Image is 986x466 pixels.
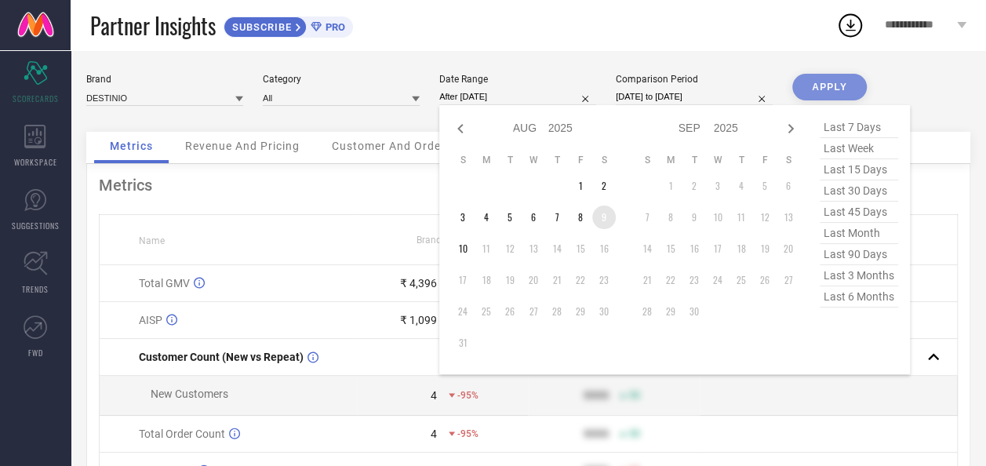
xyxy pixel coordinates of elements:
[545,154,569,166] th: Thursday
[431,428,437,440] div: 4
[836,11,864,39] div: Open download list
[400,314,437,326] div: ₹ 1,099
[583,389,608,402] div: 9999
[139,314,162,326] span: AISP
[545,300,569,323] td: Thu Aug 28 2025
[475,154,498,166] th: Monday
[729,174,753,198] td: Thu Sep 04 2025
[820,159,898,180] span: last 15 days
[498,237,522,260] td: Tue Aug 12 2025
[592,268,616,292] td: Sat Aug 23 2025
[628,428,639,439] span: 50
[592,174,616,198] td: Sat Aug 02 2025
[635,154,659,166] th: Sunday
[729,206,753,229] td: Thu Sep 11 2025
[263,74,420,85] div: Category
[451,268,475,292] td: Sun Aug 17 2025
[569,237,592,260] td: Fri Aug 15 2025
[682,206,706,229] td: Tue Sep 09 2025
[451,237,475,260] td: Sun Aug 10 2025
[659,300,682,323] td: Mon Sep 29 2025
[616,74,773,85] div: Comparison Period
[224,21,296,33] span: SUBSCRIBE
[706,206,729,229] td: Wed Sep 10 2025
[545,237,569,260] td: Thu Aug 14 2025
[820,117,898,138] span: last 7 days
[729,237,753,260] td: Thu Sep 18 2025
[635,206,659,229] td: Sun Sep 07 2025
[139,351,304,363] span: Customer Count (New vs Repeat)
[498,154,522,166] th: Tuesday
[12,220,60,231] span: SUGGESTIONS
[522,154,545,166] th: Wednesday
[22,283,49,295] span: TRENDS
[332,140,452,152] span: Customer And Orders
[820,286,898,308] span: last 6 months
[99,176,958,195] div: Metrics
[451,300,475,323] td: Sun Aug 24 2025
[682,174,706,198] td: Tue Sep 02 2025
[400,277,437,289] div: ₹ 4,396
[820,202,898,223] span: last 45 days
[628,390,639,401] span: 50
[439,74,596,85] div: Date Range
[451,119,470,138] div: Previous month
[777,154,800,166] th: Saturday
[592,206,616,229] td: Sat Aug 09 2025
[820,223,898,244] span: last month
[439,89,596,105] input: Select date range
[569,268,592,292] td: Fri Aug 22 2025
[498,206,522,229] td: Tue Aug 05 2025
[185,140,300,152] span: Revenue And Pricing
[545,268,569,292] td: Thu Aug 21 2025
[706,174,729,198] td: Wed Sep 03 2025
[110,140,153,152] span: Metrics
[753,206,777,229] td: Fri Sep 12 2025
[139,235,165,246] span: Name
[753,154,777,166] th: Friday
[659,206,682,229] td: Mon Sep 08 2025
[451,154,475,166] th: Sunday
[635,268,659,292] td: Sun Sep 21 2025
[592,300,616,323] td: Sat Aug 30 2025
[14,156,57,168] span: WORKSPACE
[682,300,706,323] td: Tue Sep 30 2025
[224,13,353,38] a: SUBSCRIBEPRO
[498,268,522,292] td: Tue Aug 19 2025
[475,206,498,229] td: Mon Aug 04 2025
[569,206,592,229] td: Fri Aug 08 2025
[583,428,608,440] div: 9999
[729,154,753,166] th: Thursday
[139,277,190,289] span: Total GMV
[706,268,729,292] td: Wed Sep 24 2025
[592,154,616,166] th: Saturday
[659,237,682,260] td: Mon Sep 15 2025
[431,389,437,402] div: 4
[13,93,59,104] span: SCORECARDS
[820,265,898,286] span: last 3 months
[682,237,706,260] td: Tue Sep 16 2025
[682,154,706,166] th: Tuesday
[682,268,706,292] td: Tue Sep 23 2025
[753,237,777,260] td: Fri Sep 19 2025
[635,237,659,260] td: Sun Sep 14 2025
[451,206,475,229] td: Sun Aug 03 2025
[569,154,592,166] th: Friday
[659,174,682,198] td: Mon Sep 01 2025
[322,21,345,33] span: PRO
[475,268,498,292] td: Mon Aug 18 2025
[706,237,729,260] td: Wed Sep 17 2025
[522,237,545,260] td: Wed Aug 13 2025
[545,206,569,229] td: Thu Aug 07 2025
[457,390,478,401] span: -95%
[659,154,682,166] th: Monday
[635,300,659,323] td: Sun Sep 28 2025
[820,180,898,202] span: last 30 days
[777,268,800,292] td: Sat Sep 27 2025
[753,174,777,198] td: Fri Sep 05 2025
[729,268,753,292] td: Thu Sep 25 2025
[820,138,898,159] span: last week
[28,347,43,359] span: FWD
[457,428,478,439] span: -95%
[475,237,498,260] td: Mon Aug 11 2025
